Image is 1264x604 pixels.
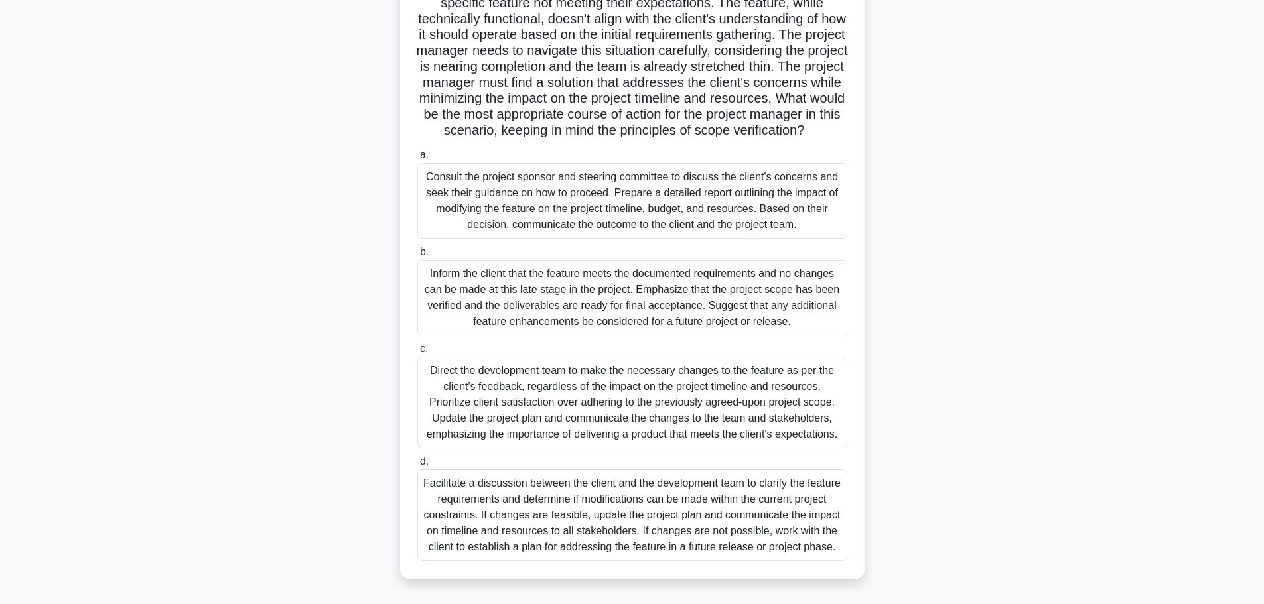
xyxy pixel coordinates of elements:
[417,260,847,335] div: Inform the client that the feature meets the documented requirements and no changes can be made a...
[417,357,847,448] div: Direct the development team to make the necessary changes to the feature as per the client's feed...
[417,469,847,561] div: Facilitate a discussion between the client and the development team to clarify the feature requir...
[420,455,429,467] span: d.
[417,163,847,239] div: Consult the project sponsor and steering committee to discuss the client's concerns and seek thei...
[420,246,429,257] span: b.
[420,149,429,160] span: a.
[420,343,428,354] span: c.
